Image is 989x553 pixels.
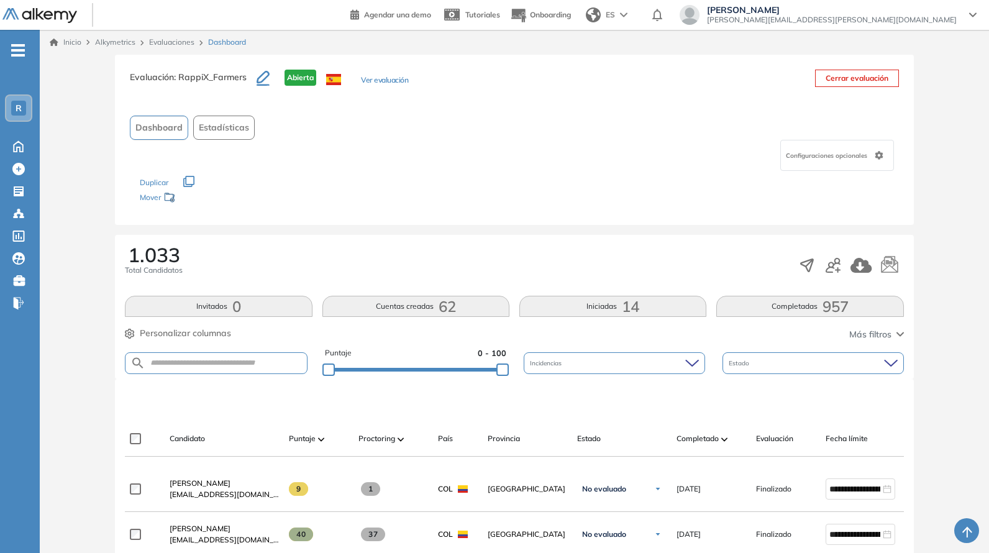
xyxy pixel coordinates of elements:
[125,327,231,340] button: Personalizar columnas
[677,529,701,540] span: [DATE]
[16,103,22,113] span: R
[756,483,791,495] span: Finalizado
[478,347,506,359] span: 0 - 100
[285,70,316,86] span: Abierta
[289,433,316,444] span: Puntaje
[170,534,279,546] span: [EMAIL_ADDRESS][DOMAIN_NAME]
[722,352,904,374] div: Estado
[364,10,431,19] span: Agendar una demo
[786,151,870,160] span: Configuraciones opcionales
[50,37,81,48] a: Inicio
[707,5,957,15] span: [PERSON_NAME]
[170,433,205,444] span: Candidato
[826,433,868,444] span: Fecha límite
[361,528,385,541] span: 37
[11,49,25,52] i: -
[677,433,719,444] span: Completado
[2,8,77,24] img: Logo
[149,37,194,47] a: Evaluaciones
[322,296,509,317] button: Cuentas creadas62
[125,296,312,317] button: Invitados0
[577,433,601,444] span: Estado
[318,437,324,441] img: [missing "en.ARROW_ALT" translation]
[130,70,257,96] h3: Evaluación
[350,6,431,21] a: Agendar una demo
[135,121,183,134] span: Dashboard
[170,524,230,533] span: [PERSON_NAME]
[458,531,468,538] img: COL
[289,528,313,541] span: 40
[729,359,752,368] span: Estado
[95,37,135,47] span: Alkymetrics
[582,529,626,539] span: No evaluado
[130,116,188,140] button: Dashboard
[170,489,279,500] span: [EMAIL_ADDRESS][DOMAIN_NAME]
[849,328,904,341] button: Más filtros
[510,2,571,29] button: Onboarding
[398,437,404,441] img: [missing "en.ARROW_ALT" translation]
[654,531,662,538] img: Ícono de flecha
[208,37,246,48] span: Dashboard
[586,7,601,22] img: world
[716,296,903,317] button: Completadas957
[606,9,615,21] span: ES
[756,433,793,444] span: Evaluación
[140,178,168,187] span: Duplicar
[465,10,500,19] span: Tutoriales
[849,328,891,341] span: Más filtros
[721,437,727,441] img: [missing "en.ARROW_ALT" translation]
[125,265,183,276] span: Total Candidatos
[488,483,567,495] span: [GEOGRAPHIC_DATA]
[193,116,255,140] button: Estadísticas
[361,75,408,88] button: Ver evaluación
[654,485,662,493] img: Ícono de flecha
[488,529,567,540] span: [GEOGRAPHIC_DATA]
[174,71,247,83] span: : RappiX_Farmers
[488,433,520,444] span: Provincia
[130,355,145,371] img: SEARCH_ALT
[358,433,395,444] span: Proctoring
[361,482,380,496] span: 1
[707,15,957,25] span: [PERSON_NAME][EMAIL_ADDRESS][PERSON_NAME][DOMAIN_NAME]
[170,478,279,489] a: [PERSON_NAME]
[140,327,231,340] span: Personalizar columnas
[815,70,899,87] button: Cerrar evaluación
[438,433,453,444] span: País
[677,483,701,495] span: [DATE]
[524,352,705,374] div: Incidencias
[438,529,453,540] span: COL
[326,74,341,85] img: ESP
[519,296,706,317] button: Iniciadas14
[325,347,352,359] span: Puntaje
[289,482,308,496] span: 9
[530,10,571,19] span: Onboarding
[438,483,453,495] span: COL
[170,523,279,534] a: [PERSON_NAME]
[620,12,627,17] img: arrow
[756,529,791,540] span: Finalizado
[199,121,249,134] span: Estadísticas
[458,485,468,493] img: COL
[140,187,264,210] div: Mover
[170,478,230,488] span: [PERSON_NAME]
[780,140,894,171] div: Configuraciones opcionales
[530,359,564,368] span: Incidencias
[582,484,626,494] span: No evaluado
[128,245,180,265] span: 1.033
